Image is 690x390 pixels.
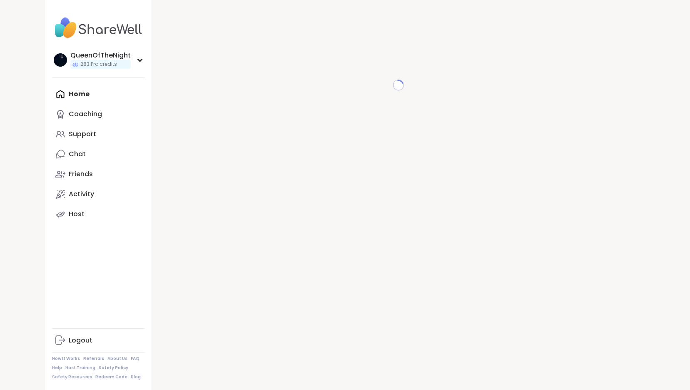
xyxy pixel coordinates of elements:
img: ShareWell Nav Logo [52,13,145,42]
a: Support [52,124,145,144]
a: FAQ [131,356,139,362]
a: Safety Policy [99,365,128,371]
a: Host [52,204,145,224]
div: Chat [69,150,86,159]
div: Activity [69,190,94,199]
div: Logout [69,336,92,345]
div: Host [69,210,85,219]
a: Help [52,365,62,371]
a: Activity [52,184,145,204]
div: QueenOfTheNight [70,51,131,60]
a: Friends [52,164,145,184]
div: Coaching [69,110,102,119]
div: Support [69,130,96,139]
img: QueenOfTheNight [54,53,67,67]
a: Coaching [52,104,145,124]
a: Host Training [65,365,95,371]
a: Logout [52,330,145,350]
a: Safety Resources [52,374,92,380]
div: Friends [69,170,93,179]
a: How It Works [52,356,80,362]
a: Chat [52,144,145,164]
a: Referrals [83,356,104,362]
a: About Us [107,356,127,362]
a: Blog [131,374,141,380]
a: Redeem Code [95,374,127,380]
span: 283 Pro credits [80,61,117,68]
